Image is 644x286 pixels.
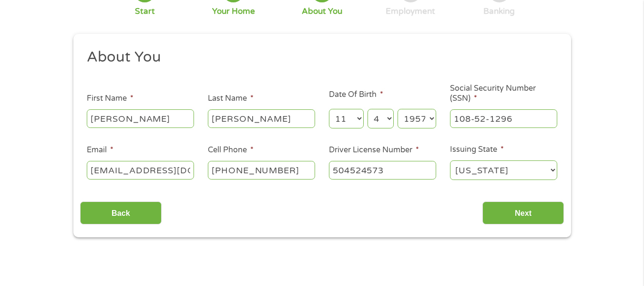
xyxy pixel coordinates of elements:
label: Cell Phone [208,145,254,155]
label: Driver License Number [329,145,419,155]
h2: About You [87,48,550,67]
div: Banking [483,6,515,17]
label: Issuing State [450,145,504,155]
label: Social Security Number (SSN) [450,84,557,104]
input: John [87,109,194,127]
input: Back [80,201,162,225]
label: Email [87,145,113,155]
label: First Name [87,94,133,104]
label: Last Name [208,94,254,104]
div: Employment [386,6,435,17]
input: 078-05-1120 [450,109,557,127]
div: Your Home [212,6,255,17]
input: Next [482,201,564,225]
div: Start [135,6,155,17]
input: john@gmail.com [87,161,194,179]
input: (541) 754-3010 [208,161,315,179]
input: Smith [208,109,315,127]
label: Date Of Birth [329,90,383,100]
div: About You [302,6,342,17]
